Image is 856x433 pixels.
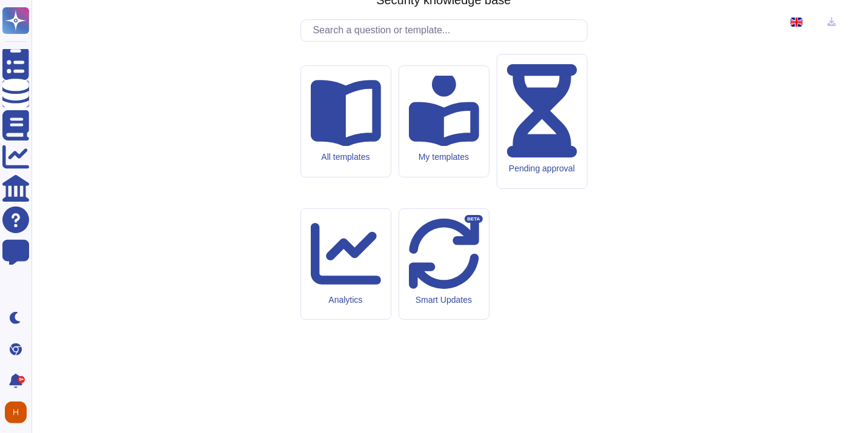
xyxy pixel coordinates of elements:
[507,164,577,174] div: Pending approval
[307,20,587,41] input: Search a question or template...
[409,295,479,305] div: Smart Updates
[311,295,381,305] div: Analytics
[791,18,803,27] img: en
[311,152,381,162] div: All templates
[409,152,479,162] div: My templates
[18,376,25,383] div: 9+
[465,215,482,223] div: BETA
[5,402,27,423] img: user
[2,399,35,426] button: user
